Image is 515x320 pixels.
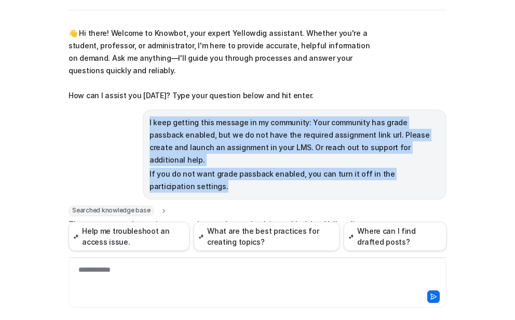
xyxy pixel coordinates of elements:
[344,222,446,251] button: Where can I find drafted posts?
[69,206,154,216] span: Searched knowledge base
[69,222,189,251] button: Help me troubleshoot an access issue.
[150,168,440,193] p: If you do not want grade passback enabled, you can turn it off in the participation settings.
[69,27,372,102] p: 👋 Hi there! Welcome to Knowbot, your expert Yellowdig assistant. Whether you're a student, profes...
[150,116,440,166] p: I keep getting this message in my community: Your community has grade passback enabled, but we do...
[69,218,372,256] p: The message you're seeing means that grade passback is enabled, but Yellowdig doesn't have the re...
[194,222,340,251] button: What are the best practices for creating topics?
